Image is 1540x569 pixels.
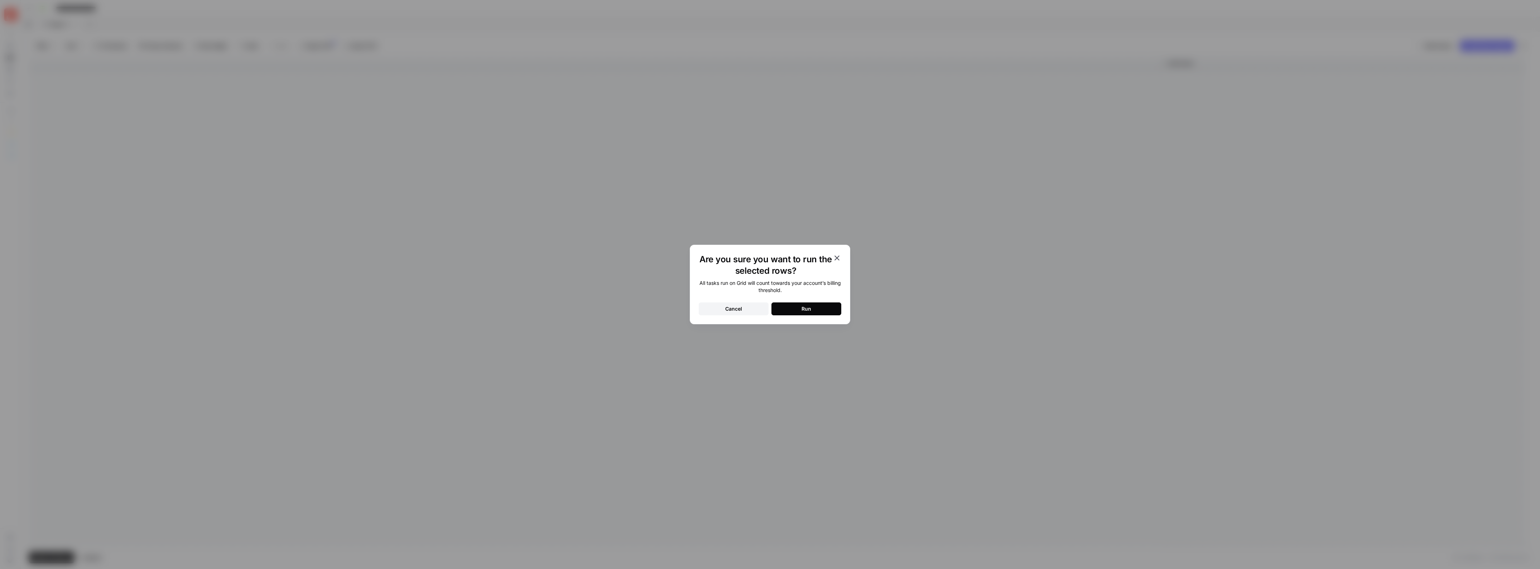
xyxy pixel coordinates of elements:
div: Cancel [725,305,742,312]
div: All tasks run on Grid will count towards your account’s billing threshold. [699,279,841,294]
button: Run [771,302,841,315]
div: Run [802,305,811,312]
button: Cancel [699,302,769,315]
h1: Are you sure you want to run the selected rows? [699,254,833,277]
